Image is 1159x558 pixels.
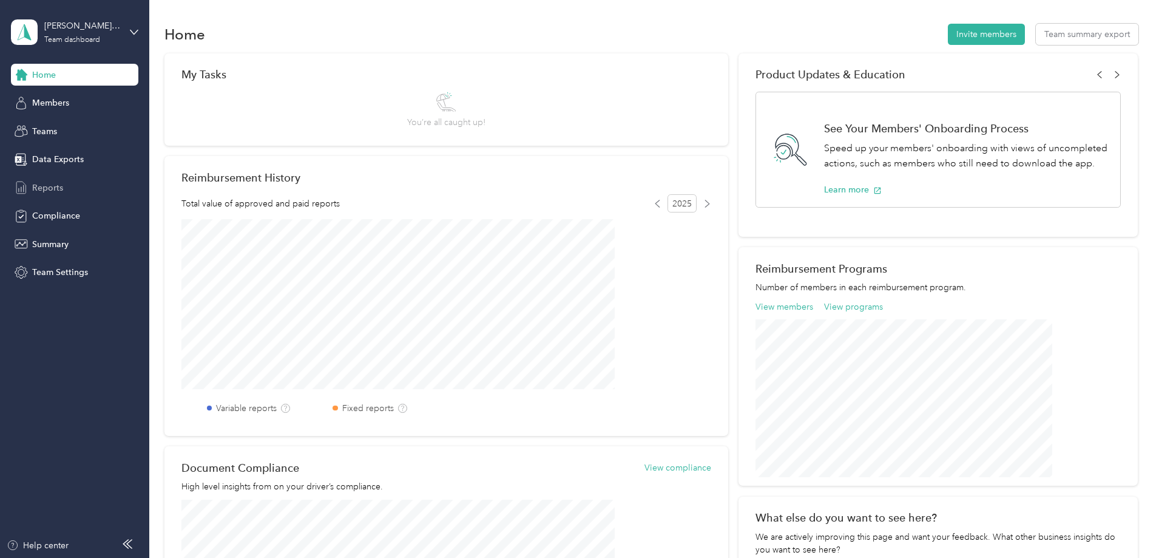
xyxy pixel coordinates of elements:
[32,69,56,81] span: Home
[824,301,883,313] button: View programs
[181,171,300,184] h2: Reimbursement History
[755,68,905,81] span: Product Updates & Education
[32,182,63,194] span: Reports
[667,194,697,213] span: 2025
[181,197,340,210] span: Total value of approved and paid reports
[32,97,69,109] span: Members
[644,461,711,474] button: View compliance
[216,402,277,415] label: Variable reports
[32,266,88,279] span: Team Settings
[44,19,120,32] div: [PERSON_NAME][EMAIL_ADDRESS][PERSON_NAME][DOMAIN_NAME]
[948,24,1025,45] button: Invite members
[755,301,813,313] button: View members
[755,281,1121,294] p: Number of members in each reimbursement program.
[407,116,485,129] span: You’re all caught up!
[755,531,1121,556] div: We are actively improving this page and want your feedback. What other business insights do you w...
[32,209,80,222] span: Compliance
[824,122,1107,135] h1: See Your Members' Onboarding Process
[755,511,1121,524] div: What else do you want to see here?
[1036,24,1138,45] button: Team summary export
[824,141,1107,171] p: Speed up your members' onboarding with views of uncompleted actions, such as members who still ne...
[181,480,711,493] p: High level insights from on your driver’s compliance.
[164,28,205,41] h1: Home
[755,262,1121,275] h2: Reimbursement Programs
[824,183,882,196] button: Learn more
[44,36,100,44] div: Team dashboard
[32,238,69,251] span: Summary
[32,153,84,166] span: Data Exports
[342,402,394,415] label: Fixed reports
[1091,490,1159,558] iframe: Everlance-gr Chat Button Frame
[181,461,299,474] h2: Document Compliance
[7,539,69,552] button: Help center
[32,125,57,138] span: Teams
[181,68,711,81] div: My Tasks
